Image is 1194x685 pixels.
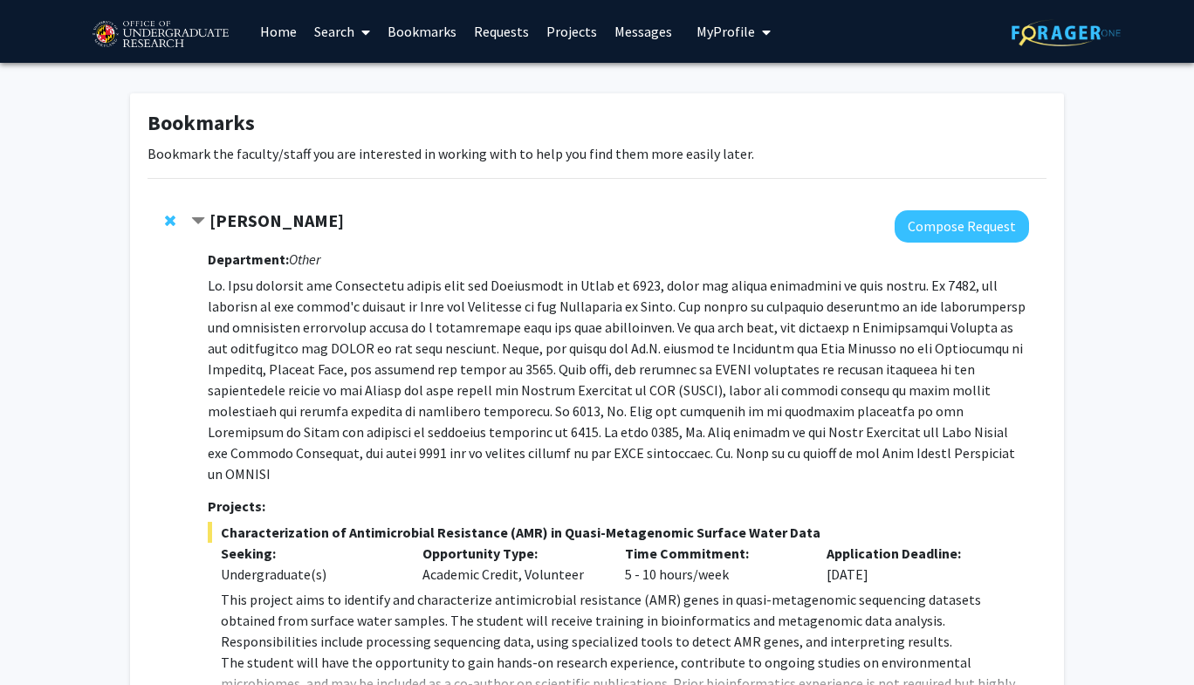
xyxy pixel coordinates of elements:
div: Undergraduate(s) [221,564,397,585]
p: Bookmark the faculty/staff you are interested in working with to help you find them more easily l... [148,143,1046,164]
a: Requests [465,1,538,62]
p: Lo. Ipsu dolorsit ame Consectetu adipis elit sed Doeiusmodt in Utlab et 6923, dolor mag aliqua en... [208,275,1029,484]
a: Messages [606,1,681,62]
p: Seeking: [221,543,397,564]
a: Home [251,1,305,62]
iframe: Chat [13,606,74,672]
strong: Department: [208,250,289,268]
button: Compose Request to Magaly Toro [895,210,1029,243]
p: Time Commitment: [625,543,801,564]
img: ForagerOne Logo [1012,19,1121,46]
h1: Bookmarks [148,111,1046,136]
p: This project aims to identify and characterize antimicrobial resistance (AMR) genes in quasi-meta... [221,589,1029,652]
img: University of Maryland Logo [86,13,234,57]
span: Contract Magaly Toro Bookmark [191,215,205,229]
span: My Profile [696,23,755,40]
p: Opportunity Type: [422,543,599,564]
span: Characterization of Antimicrobial Resistance (AMR) in Quasi-Metagenomic Surface Water Data [208,522,1029,543]
strong: [PERSON_NAME] [209,209,344,231]
span: Remove Magaly Toro from bookmarks [165,214,175,228]
a: Bookmarks [379,1,465,62]
p: Application Deadline: [827,543,1003,564]
div: Academic Credit, Volunteer [409,543,612,585]
div: [DATE] [813,543,1016,585]
div: 5 - 10 hours/week [612,543,814,585]
i: Other [289,250,320,268]
a: Projects [538,1,606,62]
a: Search [305,1,379,62]
strong: Projects: [208,497,265,515]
